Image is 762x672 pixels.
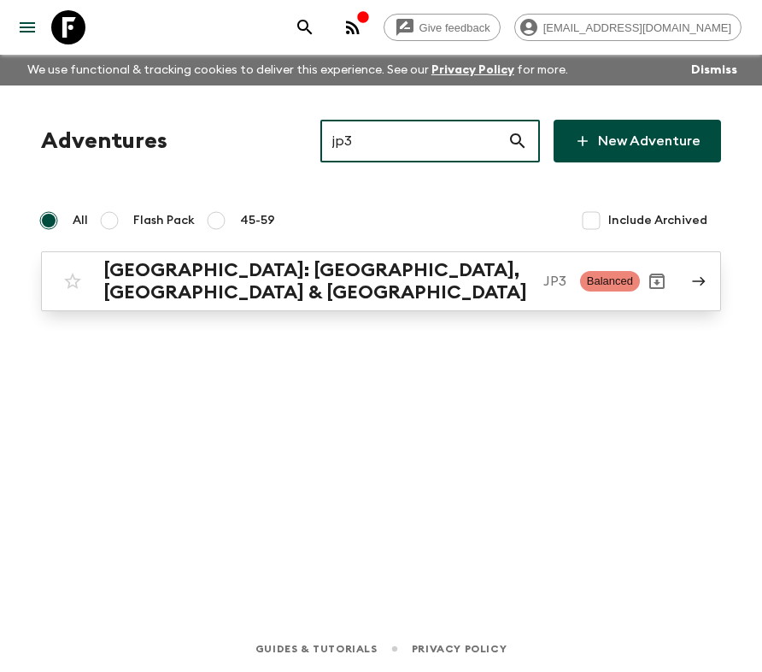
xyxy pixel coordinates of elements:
[431,64,514,76] a: Privacy Policy
[73,212,88,229] span: All
[10,10,44,44] button: menu
[384,14,501,41] a: Give feedback
[640,264,674,298] button: Archive
[543,271,566,292] p: JP3
[21,55,575,85] p: We use functional & tracking cookies to deliver this experience. See our for more.
[41,251,721,311] a: [GEOGRAPHIC_DATA]: [GEOGRAPHIC_DATA], [GEOGRAPHIC_DATA] & [GEOGRAPHIC_DATA]JP3BalancedArchive
[320,117,507,165] input: e.g. AR1, Argentina
[412,640,507,658] a: Privacy Policy
[554,120,721,162] a: New Adventure
[580,271,640,292] span: Balanced
[687,58,741,82] button: Dismiss
[514,14,741,41] div: [EMAIL_ADDRESS][DOMAIN_NAME]
[41,124,167,158] h1: Adventures
[288,10,322,44] button: search adventures
[608,212,707,229] span: Include Archived
[240,212,275,229] span: 45-59
[255,640,378,658] a: Guides & Tutorials
[103,259,530,304] h2: [GEOGRAPHIC_DATA]: [GEOGRAPHIC_DATA], [GEOGRAPHIC_DATA] & [GEOGRAPHIC_DATA]
[410,21,500,34] span: Give feedback
[534,21,741,34] span: [EMAIL_ADDRESS][DOMAIN_NAME]
[133,212,195,229] span: Flash Pack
